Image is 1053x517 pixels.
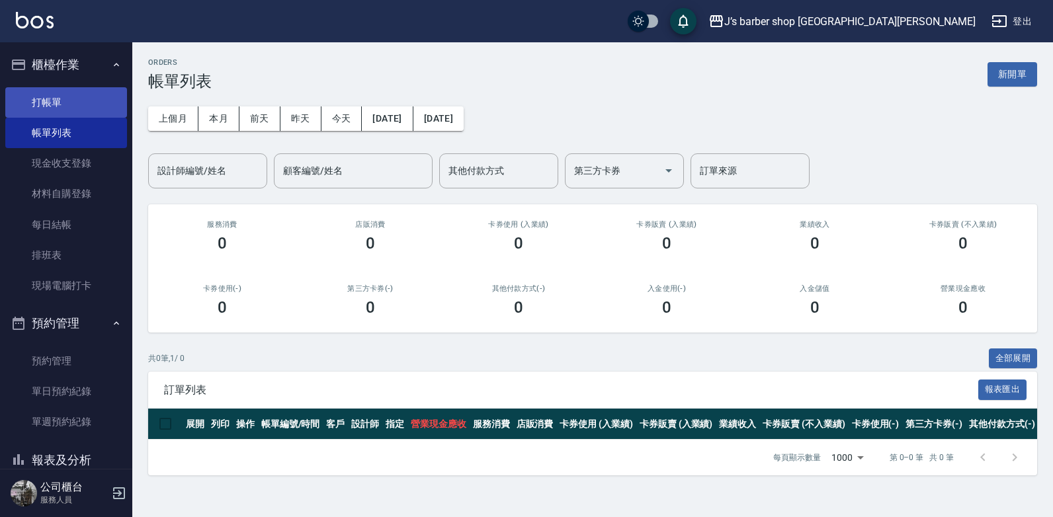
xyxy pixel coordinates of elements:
[556,409,636,440] th: 卡券使用 (入業績)
[5,443,127,477] button: 報表及分析
[460,220,577,229] h2: 卡券使用 (入業績)
[470,409,513,440] th: 服務消費
[902,409,966,440] th: 第三方卡券(-)
[958,234,968,253] h3: 0
[312,284,429,293] h2: 第三方卡券(-)
[662,234,671,253] h3: 0
[148,106,198,131] button: 上個月
[218,298,227,317] h3: 0
[323,409,348,440] th: 客戶
[148,352,185,364] p: 共 0 筆, 1 / 0
[905,284,1021,293] h2: 營業現金應收
[5,240,127,270] a: 排班表
[757,220,873,229] h2: 業績收入
[513,409,557,440] th: 店販消費
[239,106,280,131] button: 前天
[312,220,429,229] h2: 店販消費
[958,298,968,317] h3: 0
[40,494,108,506] p: 服務人員
[40,481,108,494] h5: 公司櫃台
[460,284,577,293] h2: 其他付款方式(-)
[321,106,362,131] button: 今天
[759,409,848,440] th: 卡券販賣 (不入業績)
[703,8,981,35] button: J’s barber shop [GEOGRAPHIC_DATA][PERSON_NAME]
[362,106,413,131] button: [DATE]
[382,409,407,440] th: 指定
[636,409,716,440] th: 卡券販賣 (入業績)
[5,210,127,240] a: 每日結帳
[514,298,523,317] h3: 0
[148,72,212,91] h3: 帳單列表
[5,48,127,82] button: 櫃檯作業
[5,87,127,118] a: 打帳單
[773,452,821,463] p: 每頁顯示數量
[724,13,976,30] div: J’s barber shop [GEOGRAPHIC_DATA][PERSON_NAME]
[905,220,1021,229] h2: 卡券販賣 (不入業績)
[413,106,464,131] button: [DATE]
[366,298,375,317] h3: 0
[670,8,696,34] button: save
[5,148,127,179] a: 現金收支登錄
[826,440,868,475] div: 1000
[989,348,1038,369] button: 全部展開
[280,106,321,131] button: 昨天
[609,284,725,293] h2: 入金使用(-)
[810,298,820,317] h3: 0
[164,284,280,293] h2: 卡券使用(-)
[5,407,127,437] a: 單週預約紀錄
[348,409,382,440] th: 設計師
[5,118,127,148] a: 帳單列表
[757,284,873,293] h2: 入金儲值
[5,346,127,376] a: 預約管理
[11,480,37,506] img: Person
[198,106,239,131] button: 本月
[849,409,903,440] th: 卡券使用(-)
[148,58,212,67] h2: ORDERS
[164,220,280,229] h3: 服務消費
[986,9,1037,34] button: 登出
[258,409,323,440] th: 帳單編號/時間
[5,270,127,301] a: 現場電腦打卡
[5,179,127,209] a: 材料自購登錄
[514,234,523,253] h3: 0
[609,220,725,229] h2: 卡券販賣 (入業績)
[662,298,671,317] h3: 0
[966,409,1038,440] th: 其他付款方式(-)
[810,234,820,253] h3: 0
[890,452,954,463] p: 第 0–0 筆 共 0 筆
[208,409,233,440] th: 列印
[716,409,759,440] th: 業績收入
[407,409,470,440] th: 營業現金應收
[164,383,978,397] span: 訂單列表
[183,409,208,440] th: 展開
[658,160,679,181] button: Open
[5,306,127,340] button: 預約管理
[366,234,375,253] h3: 0
[988,67,1037,80] a: 新開單
[233,409,258,440] th: 操作
[978,379,1027,400] button: 報表匯出
[5,376,127,407] a: 單日預約紀錄
[16,12,54,28] img: Logo
[978,383,1027,395] a: 報表匯出
[218,234,227,253] h3: 0
[988,62,1037,87] button: 新開單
